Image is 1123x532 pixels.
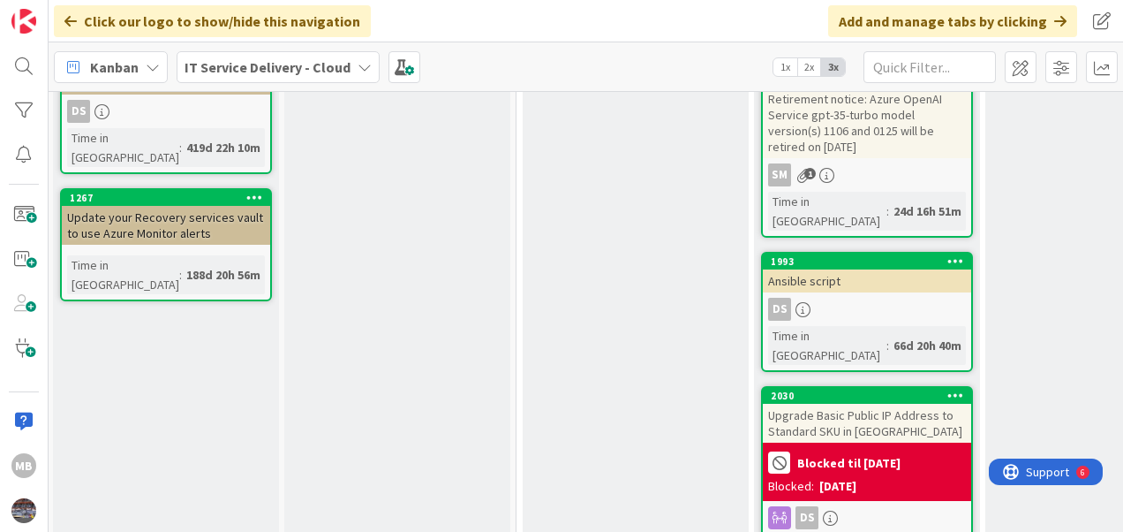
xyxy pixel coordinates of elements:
span: : [179,138,182,157]
div: Click our logo to show/hide this navigation [54,5,371,37]
b: Blocked til [DATE] [797,457,901,469]
span: Kanban [90,57,139,78]
span: : [886,201,889,221]
div: 188d 20h 56m [182,265,265,285]
div: 2030Upgrade Basic Public IP Address to Standard SKU in [GEOGRAPHIC_DATA] [763,388,971,443]
span: 2x [797,58,821,76]
span: 1x [773,58,797,76]
div: Time in [GEOGRAPHIC_DATA] [67,255,179,294]
div: Ansible script [763,270,971,293]
div: 24d 16h 51m [889,201,966,221]
div: 419d 22h 10m [182,138,265,157]
div: SM [763,163,971,186]
div: DS [763,506,971,529]
div: Time in [GEOGRAPHIC_DATA] [768,326,886,365]
div: 1993 [763,254,971,270]
input: Quick Filter... [863,51,996,83]
div: Retirement notice: Azure OpenAI Service gpt-35-turbo model version(s) 1106 and 0125 will be retir... [763,72,971,158]
div: SM [768,163,791,186]
div: 1993 [771,255,971,268]
div: Update your Recovery services vault to use Azure Monitor alerts [62,206,270,245]
span: : [886,336,889,355]
div: 1267Update your Recovery services vault to use Azure Monitor alerts [62,190,270,245]
img: Visit kanbanzone.com [11,9,36,34]
div: Retirement notice: Azure OpenAI Service gpt-35-turbo model version(s) 1106 and 0125 will be retir... [763,87,971,158]
div: MB [11,453,36,478]
span: 1 [804,168,816,179]
div: 2030 [771,390,971,402]
div: [DATE] [819,477,856,496]
div: Upgrade Basic Public IP Address to Standard SKU in [GEOGRAPHIC_DATA] [763,404,971,443]
div: 1993Ansible script [763,254,971,293]
div: 66d 20h 40m [889,336,966,355]
div: 1267 [62,190,270,206]
span: 3x [821,58,845,76]
div: DS [62,100,270,123]
div: DS [795,506,818,529]
div: Time in [GEOGRAPHIC_DATA] [768,192,886,231]
div: 2030 [763,388,971,404]
span: Support [37,3,80,24]
div: DS [67,100,90,123]
div: Time in [GEOGRAPHIC_DATA] [67,128,179,167]
div: Blocked: [768,477,814,496]
span: : [179,265,182,285]
b: IT Service Delivery - Cloud [185,58,350,76]
div: 1267 [70,192,270,204]
img: avatar [11,498,36,523]
div: Add and manage tabs by clicking [828,5,1077,37]
div: DS [768,298,791,321]
div: 6 [92,7,96,21]
div: DS [763,298,971,321]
